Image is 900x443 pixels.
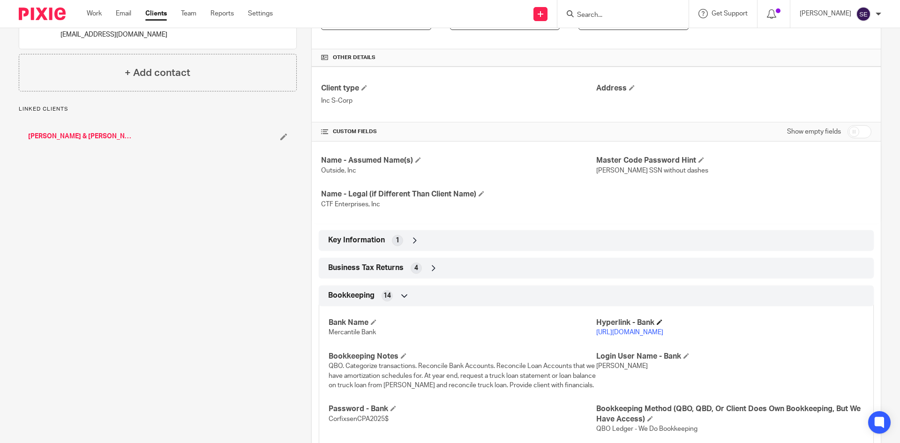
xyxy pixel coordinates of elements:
[596,352,864,361] h4: Login User Name - Bank
[328,263,404,273] span: Business Tax Returns
[248,9,273,18] a: Settings
[116,9,131,18] a: Email
[329,363,596,389] span: QBO. Categorize transactions. Reconcile Bank Accounts. Reconcile Loan Accounts that we have amort...
[596,426,697,432] span: QBO Ledger - We Do Bookkeeping
[856,7,871,22] img: svg%3E
[596,167,708,174] span: [PERSON_NAME] SSN without dashes
[333,54,375,61] span: Other details
[800,9,851,18] p: [PERSON_NAME]
[19,105,297,113] p: Linked clients
[596,83,871,93] h4: Address
[596,329,663,336] a: [URL][DOMAIN_NAME]
[87,9,102,18] a: Work
[712,10,748,17] span: Get Support
[328,235,385,245] span: Key Information
[329,416,389,422] span: CorfixsenCPA2025$
[596,404,864,424] h4: Bookkeeping Method (QBO, QBD, Or Client Does Own Bookkeeping, But We Have Access)
[329,404,596,414] h4: Password - Bank
[210,9,234,18] a: Reports
[145,9,167,18] a: Clients
[321,189,596,199] h4: Name - Legal (if Different Than Client Name)
[576,11,660,20] input: Search
[321,167,356,174] span: Outside, Inc
[321,201,380,208] span: CTF Enterprises, Inc
[596,318,864,328] h4: Hyperlink - Bank
[181,9,196,18] a: Team
[60,30,167,39] p: [EMAIL_ADDRESS][DOMAIN_NAME]
[28,132,132,141] a: [PERSON_NAME] & [PERSON_NAME]
[329,352,596,361] h4: Bookkeeping Notes
[125,66,190,80] h4: + Add contact
[321,156,596,165] h4: Name - Assumed Name(s)
[396,236,399,245] span: 1
[787,127,841,136] label: Show empty fields
[414,263,418,273] span: 4
[321,83,596,93] h4: Client type
[596,156,871,165] h4: Master Code Password Hint
[321,96,596,105] p: Inc S-Corp
[596,363,648,369] span: [PERSON_NAME]
[19,8,66,20] img: Pixie
[329,318,596,328] h4: Bank Name
[328,291,375,300] span: Bookkeeping
[383,291,391,300] span: 14
[329,329,376,336] span: Mercantile Bank
[321,128,596,135] h4: CUSTOM FIELDS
